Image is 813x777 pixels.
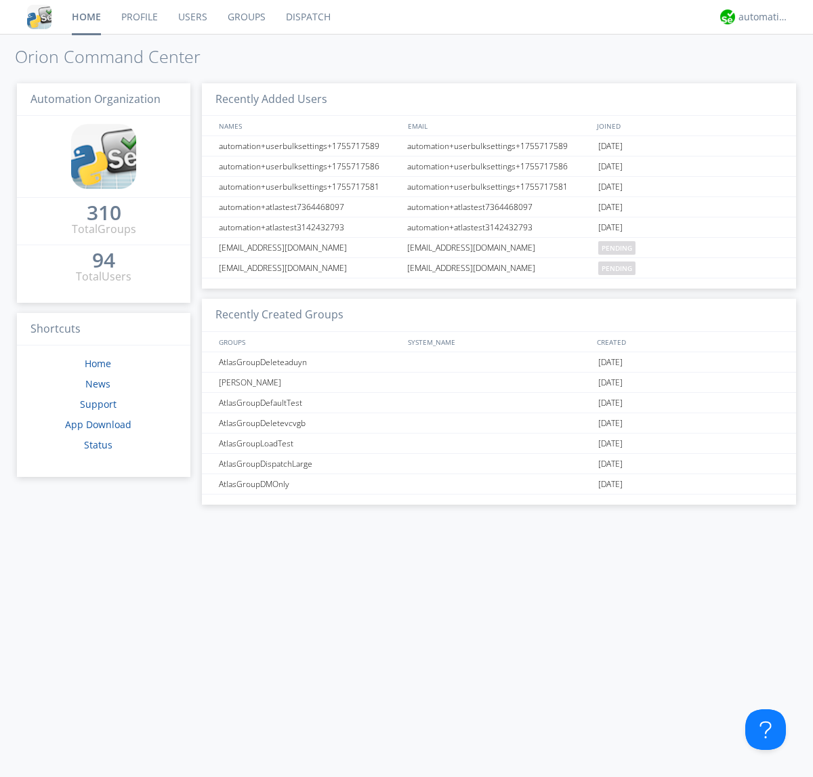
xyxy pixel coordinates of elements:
span: [DATE] [598,434,623,454]
a: automation+atlastest3142432793automation+atlastest3142432793[DATE] [202,217,796,238]
div: JOINED [593,116,783,135]
a: automation+userbulksettings+1755717589automation+userbulksettings+1755717589[DATE] [202,136,796,156]
span: [DATE] [598,352,623,373]
img: cddb5a64eb264b2086981ab96f4c1ba7 [27,5,51,29]
a: automation+atlastest7364468097automation+atlastest7364468097[DATE] [202,197,796,217]
a: Status [84,438,112,451]
span: Automation Organization [30,91,161,106]
a: App Download [65,418,131,431]
div: EMAIL [404,116,593,135]
div: Total Users [76,269,131,285]
a: AtlasGroupDMOnly[DATE] [202,474,796,495]
span: [DATE] [598,156,623,177]
div: 310 [87,206,121,219]
a: [PERSON_NAME][DATE] [202,373,796,393]
div: AtlasGroupDeleteaduyn [215,352,403,372]
a: Support [80,398,117,411]
span: [DATE] [598,393,623,413]
a: [EMAIL_ADDRESS][DOMAIN_NAME][EMAIL_ADDRESS][DOMAIN_NAME]pending [202,258,796,278]
div: [EMAIL_ADDRESS][DOMAIN_NAME] [215,258,403,278]
div: SYSTEM_NAME [404,332,593,352]
a: News [85,377,110,390]
span: [DATE] [598,177,623,197]
div: [PERSON_NAME] [215,373,403,392]
a: AtlasGroupDeleteaduyn[DATE] [202,352,796,373]
div: automation+userbulksettings+1755717589 [215,136,403,156]
a: 94 [92,253,115,269]
div: AtlasGroupLoadTest [215,434,403,453]
div: AtlasGroupDefaultTest [215,393,403,413]
div: GROUPS [215,332,401,352]
div: 94 [92,253,115,267]
div: [EMAIL_ADDRESS][DOMAIN_NAME] [215,238,403,257]
span: [DATE] [598,217,623,238]
h3: Recently Added Users [202,83,796,117]
a: AtlasGroupDefaultTest[DATE] [202,393,796,413]
span: [DATE] [598,413,623,434]
iframe: Toggle Customer Support [745,709,786,750]
a: 310 [87,206,121,222]
a: Home [85,357,111,370]
span: [DATE] [598,373,623,393]
div: automation+userbulksettings+1755717581 [404,177,595,196]
div: automation+atlastest3142432793 [404,217,595,237]
img: cddb5a64eb264b2086981ab96f4c1ba7 [71,124,136,189]
span: [DATE] [598,197,623,217]
div: automation+atlas [738,10,789,24]
div: CREATED [593,332,783,352]
div: AtlasGroupDeletevcvgb [215,413,403,433]
h3: Shortcuts [17,313,190,346]
div: automation+atlastest7364468097 [404,197,595,217]
div: [EMAIL_ADDRESS][DOMAIN_NAME] [404,238,595,257]
a: AtlasGroupDispatchLarge[DATE] [202,454,796,474]
div: automation+userbulksettings+1755717586 [215,156,403,176]
span: [DATE] [598,136,623,156]
span: pending [598,241,635,255]
div: automation+atlastest3142432793 [215,217,403,237]
span: [DATE] [598,474,623,495]
div: Total Groups [72,222,136,237]
div: automation+userbulksettings+1755717586 [404,156,595,176]
div: [EMAIL_ADDRESS][DOMAIN_NAME] [404,258,595,278]
div: NAMES [215,116,401,135]
div: AtlasGroupDMOnly [215,474,403,494]
span: [DATE] [598,454,623,474]
a: AtlasGroupLoadTest[DATE] [202,434,796,454]
div: automation+atlastest7364468097 [215,197,403,217]
h3: Recently Created Groups [202,299,796,332]
div: automation+userbulksettings+1755717581 [215,177,403,196]
a: [EMAIL_ADDRESS][DOMAIN_NAME][EMAIL_ADDRESS][DOMAIN_NAME]pending [202,238,796,258]
div: automation+userbulksettings+1755717589 [404,136,595,156]
span: pending [598,261,635,275]
div: AtlasGroupDispatchLarge [215,454,403,474]
img: d2d01cd9b4174d08988066c6d424eccd [720,9,735,24]
a: automation+userbulksettings+1755717586automation+userbulksettings+1755717586[DATE] [202,156,796,177]
a: AtlasGroupDeletevcvgb[DATE] [202,413,796,434]
a: automation+userbulksettings+1755717581automation+userbulksettings+1755717581[DATE] [202,177,796,197]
